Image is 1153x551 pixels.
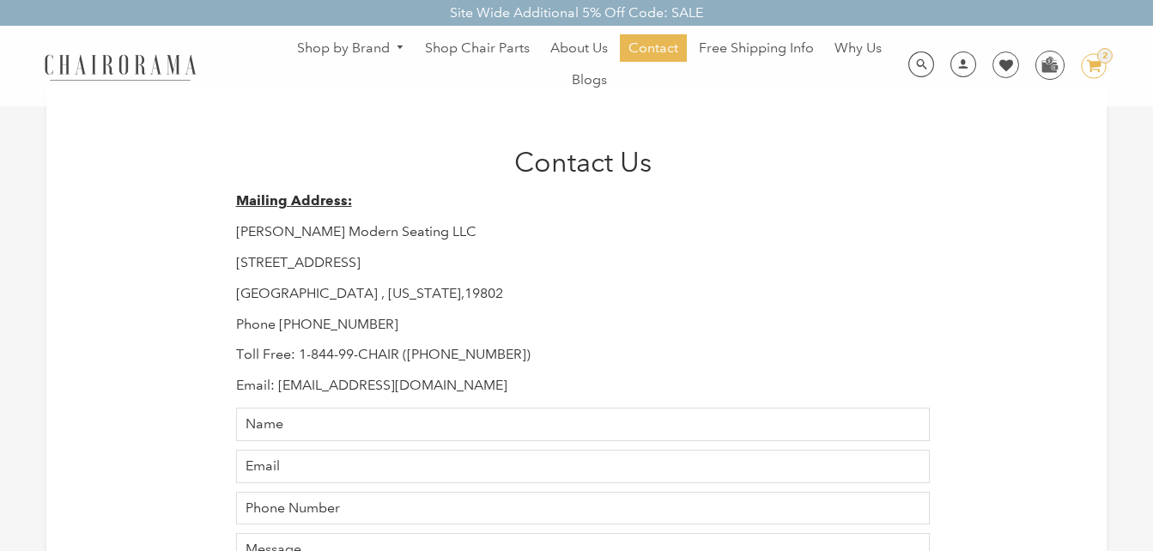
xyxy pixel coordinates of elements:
a: Why Us [826,34,890,62]
span: Contact [628,39,678,58]
iframe: Tidio Chat [919,440,1145,521]
a: Shop by Brand [288,35,414,62]
span: Shop Chair Parts [425,39,530,58]
a: Shop Chair Parts [416,34,538,62]
div: 2 [1097,48,1113,64]
p: Toll Free: 1-844-99-CHAIR ([PHONE_NUMBER]) [236,346,931,364]
a: About Us [542,34,616,62]
a: 2 [1068,53,1107,79]
p: Email: [EMAIL_ADDRESS][DOMAIN_NAME] [236,377,931,395]
strong: Mailing Address: [236,192,352,209]
input: Email [236,450,931,483]
a: Contact [620,34,687,62]
span: Blogs [572,71,607,89]
p: [STREET_ADDRESS] [236,254,931,272]
span: About Us [550,39,608,58]
p: [PERSON_NAME] Modern Seating LLC [236,223,931,241]
nav: DesktopNavigation [279,34,899,98]
h1: Contact Us [236,146,931,179]
a: Free Shipping Info [690,34,822,62]
img: chairorama [34,51,206,82]
input: Name [236,408,931,441]
span: Why Us [834,39,882,58]
p: [GEOGRAPHIC_DATA] , [US_STATE],19802 [236,285,931,303]
a: Blogs [563,66,616,94]
span: Free Shipping Info [699,39,814,58]
img: WhatsApp_Image_2024-07-12_at_16.23.01.webp [1036,51,1063,77]
p: Phone [PHONE_NUMBER] [236,316,931,334]
input: Phone Number [236,492,931,525]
